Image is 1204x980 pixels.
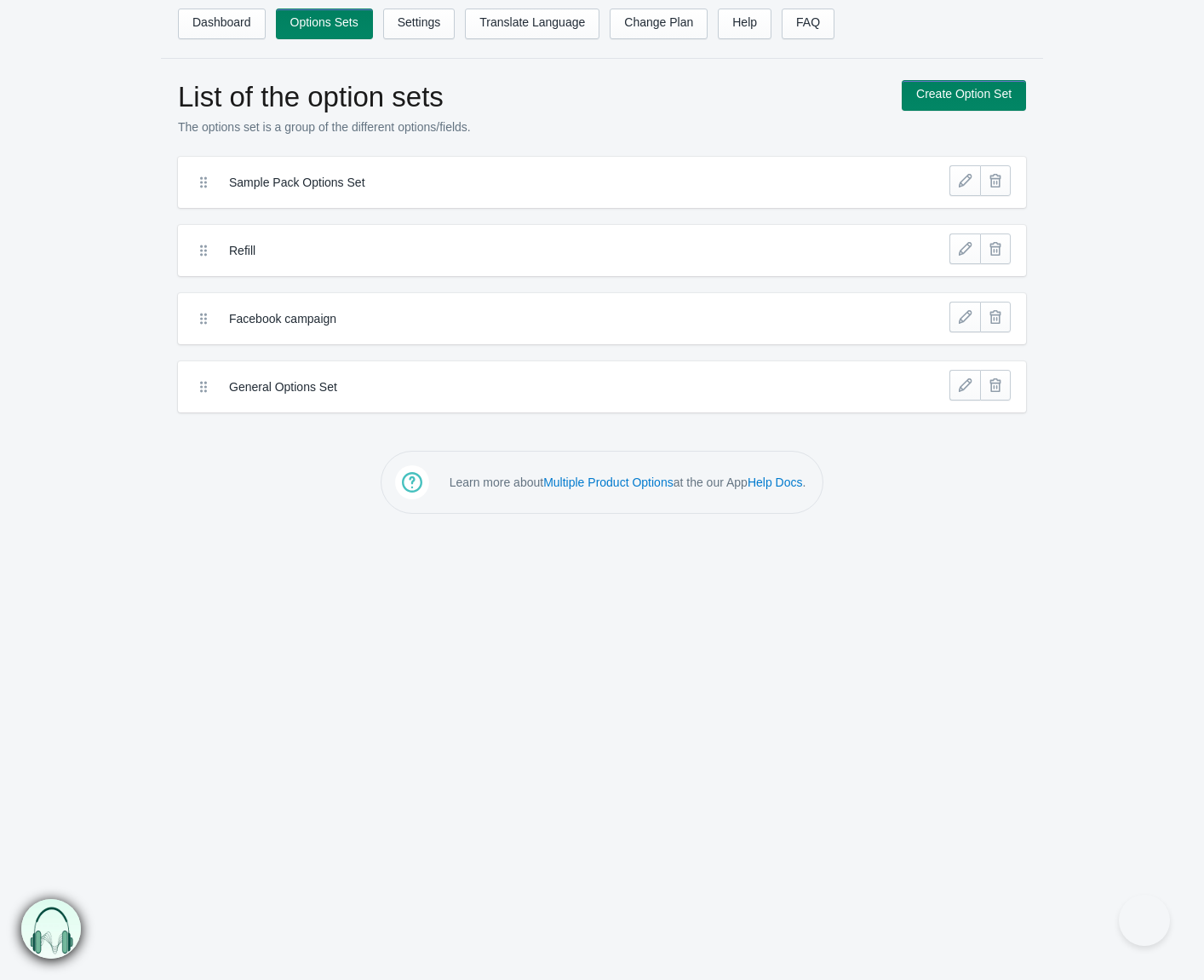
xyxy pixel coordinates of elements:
p: Learn more about at the our App . [450,474,806,491]
a: Dashboard [178,9,266,39]
a: Help [718,9,771,39]
a: Create Option Set [902,80,1026,111]
h1: List of the option sets [178,80,885,114]
iframe: Toggle Customer Support [1119,895,1170,946]
a: Options Sets [276,9,373,39]
label: Facebook campaign [229,310,850,327]
label: Sample Pack Options Set [229,174,850,191]
p: The options set is a group of the different options/fields. [178,118,885,135]
img: bxm.png [21,898,82,959]
a: Change Plan [610,9,708,39]
a: FAQ [782,9,834,39]
label: Refill [229,242,850,259]
a: Multiple Product Options [543,476,674,489]
a: Translate Language [465,9,599,39]
label: General Options Set [229,378,850,395]
a: Settings [383,9,456,39]
a: Help Docs [748,476,803,489]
